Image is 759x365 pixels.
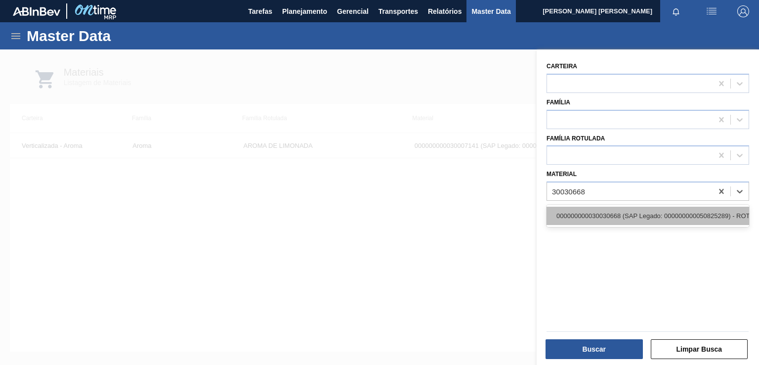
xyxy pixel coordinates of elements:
[547,63,577,70] label: Carteira
[547,171,577,178] label: Material
[428,5,462,17] span: Relatórios
[737,5,749,17] img: Logout
[471,5,510,17] span: Master Data
[248,5,272,17] span: Tarefas
[13,7,60,16] img: TNhmsLtSVTkK8tSr43FrP2fwEKptu5GPRR3wAAAABJRU5ErkJggg==
[282,5,327,17] span: Planejamento
[27,30,202,42] h1: Master Data
[337,5,369,17] span: Gerencial
[706,5,717,17] img: userActions
[547,207,749,225] div: 000000000030030668 (SAP Legado: 000000000050825289) - ROTULO FRONT MICHELOB 330ML EXP CH
[379,5,418,17] span: Transportes
[651,339,748,359] button: Limpar Busca
[660,4,692,18] button: Notificações
[546,339,643,359] button: Buscar
[547,99,570,106] label: Família
[547,135,605,142] label: Família Rotulada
